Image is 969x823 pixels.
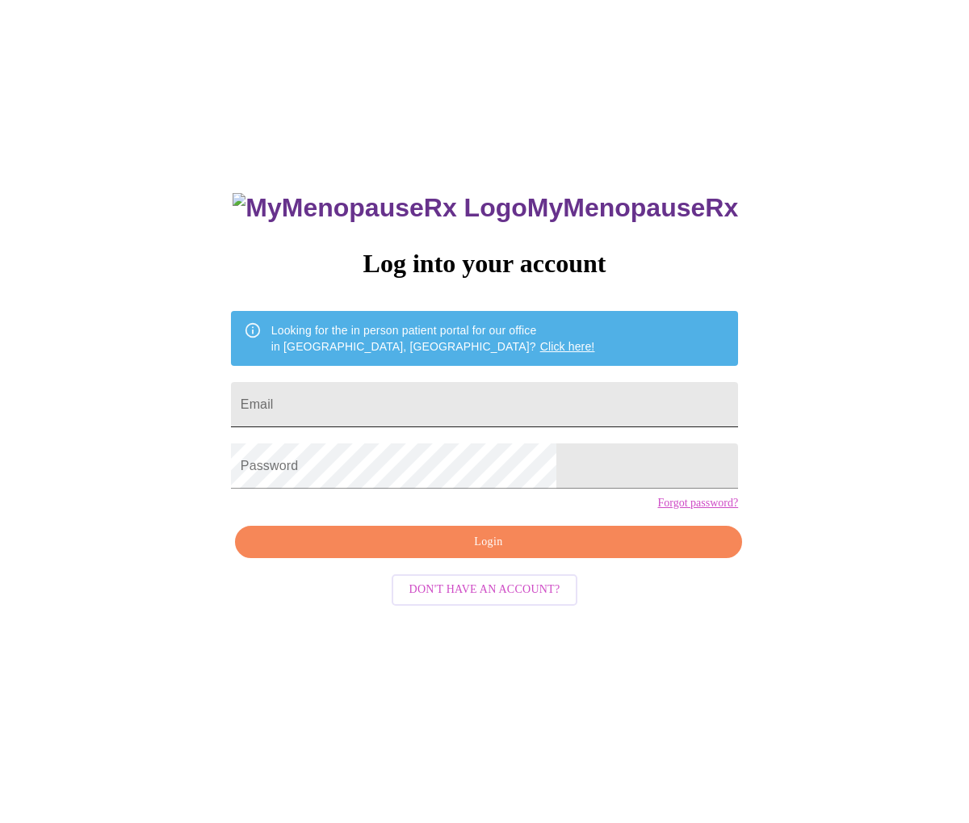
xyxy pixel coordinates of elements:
a: Click here! [540,340,595,353]
span: Don't have an account? [409,580,560,600]
button: Don't have an account? [392,574,578,606]
button: Login [235,526,742,559]
img: MyMenopauseRx Logo [233,193,526,223]
a: Don't have an account? [388,582,582,595]
a: Forgot password? [657,497,738,510]
div: Looking for the in person patient portal for our office in [GEOGRAPHIC_DATA], [GEOGRAPHIC_DATA]? [271,316,595,361]
span: Login [254,532,724,552]
h3: MyMenopauseRx [233,193,738,223]
h3: Log into your account [231,249,738,279]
